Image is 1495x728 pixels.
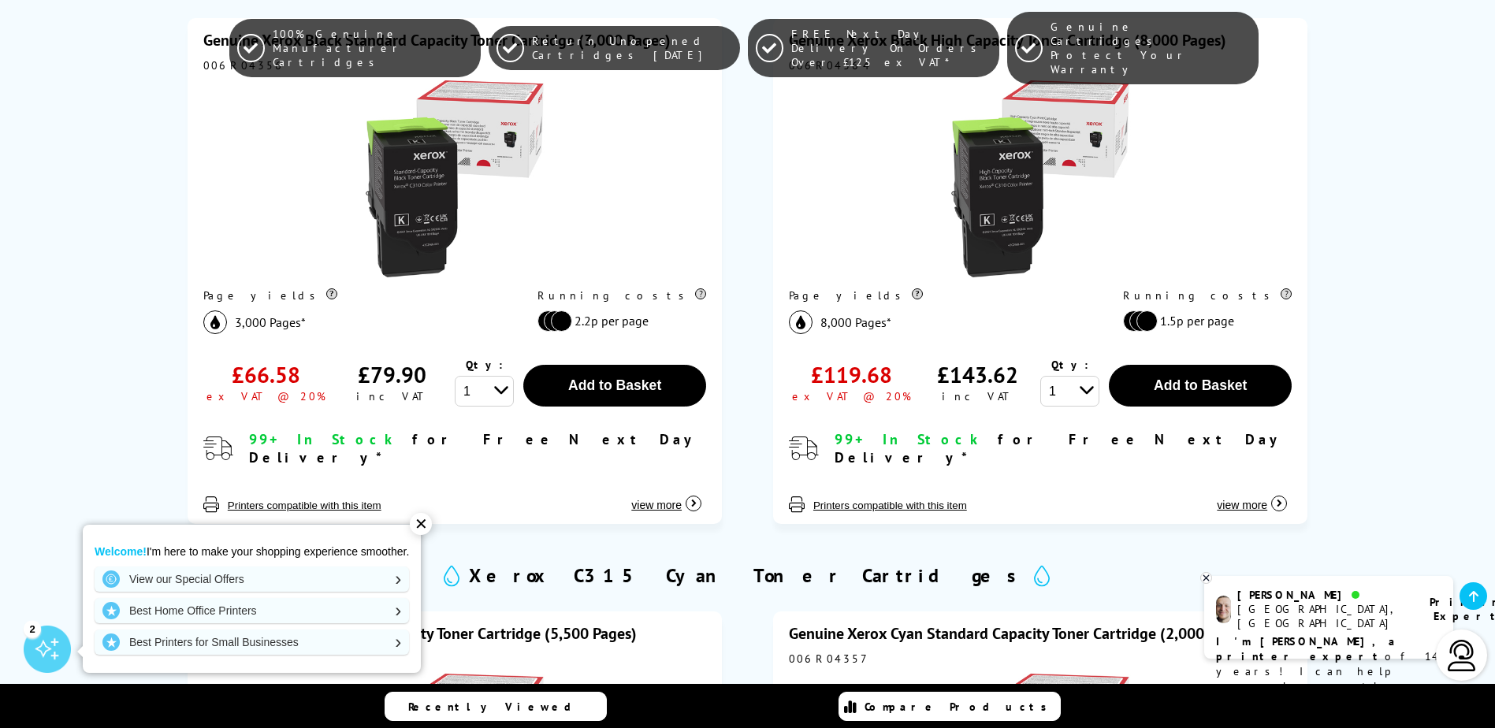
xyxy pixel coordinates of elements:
div: [PERSON_NAME] [1237,588,1410,602]
li: 1.5p per page [1123,310,1284,332]
img: black_icon.svg [789,310,813,334]
img: Xerox Black Standard Capacity Toner Cartridge (3,000 Pages) [356,80,553,277]
h2: Xerox C315 Cyan Toner Cartridges [469,563,1026,588]
div: Page yields [203,288,505,303]
span: Return Unopened Cartridges [DATE] [532,34,731,62]
div: £66.58 [232,360,300,389]
button: Add to Basket [523,365,706,407]
div: £119.68 [811,360,892,389]
a: Genuine Xerox Cyan Standard Capacity Toner Cartridge (2,000 Pages) [789,623,1252,644]
button: view more [627,482,706,512]
span: 3,000 Pages* [235,314,306,330]
button: Printers compatible with this item [809,499,972,512]
span: FREE Next Day Delivery On Orders Over £125 ex VAT* [791,27,991,69]
div: 2 [24,620,41,637]
span: 99+ In Stock [249,430,399,448]
span: Compare Products [865,700,1055,714]
a: Compare Products [839,692,1061,721]
span: Genuine Cartridges Protect Your Warranty [1051,20,1250,76]
span: Qty: [1051,358,1088,372]
div: Page yields [789,288,1091,303]
img: Xerox Black High Capacity Toner Cartridge (8,000 Pages) [942,80,1139,277]
button: Printers compatible with this item [223,499,386,512]
div: Running costs [537,288,706,303]
div: ex VAT @ 20% [206,389,325,403]
div: ✕ [410,513,432,535]
b: I'm [PERSON_NAME], a printer expert [1216,634,1400,663]
button: Add to Basket [1109,365,1292,407]
div: £143.62 [937,360,1018,389]
span: 8,000 Pages* [820,314,891,330]
div: 006R04365 [203,652,706,666]
div: Running costs [1123,288,1292,303]
img: black_icon.svg [203,310,227,334]
li: 2.2p per page [537,310,698,332]
span: Qty: [466,358,503,372]
span: Add to Basket [1154,377,1247,393]
span: 99+ In Stock [835,430,984,448]
div: inc VAT [942,389,1013,403]
div: 006R04357 [789,652,1292,666]
strong: Welcome! [95,545,147,558]
p: of 14 years! I can help you choose the right product [1216,634,1441,709]
span: Add to Basket [568,377,661,393]
a: Recently Viewed [385,692,607,721]
img: user-headset-light.svg [1446,640,1478,671]
a: Best Printers for Small Businesses [95,630,409,655]
span: 100% Genuine Manufacturer Cartridges [273,27,472,69]
div: [GEOGRAPHIC_DATA], [GEOGRAPHIC_DATA] [1237,602,1410,630]
span: for Free Next Day Delivery* [835,430,1285,466]
span: for Free Next Day Delivery* [249,430,699,466]
div: inc VAT [356,389,428,403]
div: ex VAT @ 20% [792,389,911,403]
button: view more [1212,482,1292,512]
div: £79.90 [358,360,426,389]
p: I'm here to make your shopping experience smoother. [95,544,409,559]
span: view more [631,499,682,511]
img: ashley-livechat.png [1216,596,1231,623]
a: View our Special Offers [95,566,409,592]
a: Best Home Office Printers [95,598,409,623]
span: Recently Viewed [408,700,587,714]
span: view more [1217,499,1267,511]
